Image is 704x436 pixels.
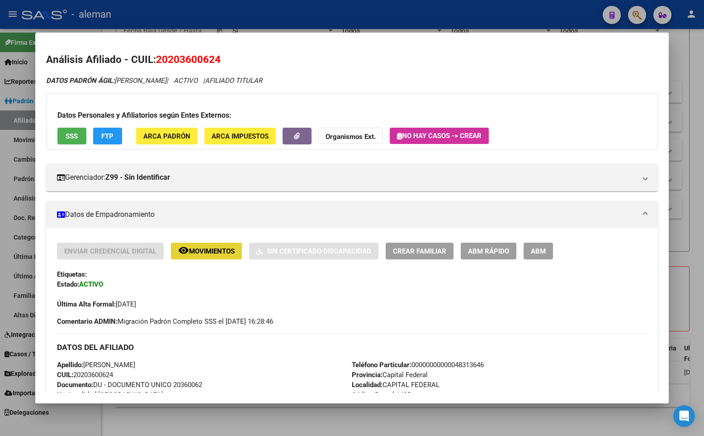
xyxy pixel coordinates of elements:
[326,133,376,141] strong: Organismos Ext.
[57,316,273,326] span: Migración Padrón Completo SSS el [DATE] 16:28:46
[156,53,221,65] span: 20203600624
[249,243,378,259] button: Sin Certificado Discapacidad
[46,77,166,85] span: [PERSON_NAME]
[352,361,484,369] span: 00000000000048313646
[204,128,276,144] button: ARCA Impuestos
[352,381,439,389] span: CAPITAL FEDERAL
[57,361,135,369] span: [PERSON_NAME]
[101,132,113,140] span: FTP
[57,342,647,352] h3: DATOS DEL AFILIADO
[393,247,446,255] span: Crear Familiar
[57,361,83,369] strong: Apellido:
[212,132,269,140] span: ARCA Impuestos
[57,371,113,379] span: 20203600624
[205,77,262,85] span: AFILIADO TITULAR
[352,371,383,379] strong: Provincia:
[531,247,546,255] span: ABM
[64,247,156,255] span: Enviar Credencial Digital
[57,243,164,259] button: Enviar Credencial Digital
[105,172,170,183] strong: Z99 - Sin Identificar
[66,132,78,140] span: SSS
[46,164,658,191] mat-expansion-panel-header: Gerenciador:Z99 - Sin Identificar
[352,381,383,389] strong: Localidad:
[57,317,118,326] strong: Comentario ADMIN:
[57,209,636,220] mat-panel-title: Datos de Empadronamiento
[673,405,695,427] div: Open Intercom Messenger
[57,128,86,144] button: SSS
[386,243,454,259] button: Crear Familiar
[397,132,482,140] span: No hay casos -> Crear
[93,128,122,144] button: FTP
[57,172,636,183] mat-panel-title: Gerenciador:
[46,52,658,67] h2: Análisis Afiliado - CUIL:
[57,300,136,308] span: [DATE]
[57,391,163,399] span: [GEOGRAPHIC_DATA]
[468,247,509,255] span: ABM Rápido
[267,247,371,255] span: Sin Certificado Discapacidad
[57,391,98,399] strong: Nacionalidad:
[57,381,202,389] span: DU - DOCUMENTO UNICO 20360062
[143,132,190,140] span: ARCA Padrón
[461,243,516,259] button: ABM Rápido
[46,201,658,228] mat-expansion-panel-header: Datos de Empadronamiento
[46,77,114,85] strong: DATOS PADRÓN ÁGIL:
[57,300,116,308] strong: Última Alta Formal:
[189,247,235,255] span: Movimientos
[57,280,79,288] strong: Estado:
[57,110,647,121] h3: Datos Personales y Afiliatorios según Entes Externos:
[318,128,383,144] button: Organismos Ext.
[57,371,73,379] strong: CUIL:
[352,361,411,369] strong: Teléfono Particular:
[178,245,189,256] mat-icon: remove_red_eye
[57,270,87,278] strong: Etiquetas:
[79,280,103,288] strong: ACTIVO
[171,243,242,259] button: Movimientos
[352,371,428,379] span: Capital Federal
[352,391,411,399] span: 1425
[352,391,396,399] strong: Código Postal:
[524,243,553,259] button: ABM
[57,381,93,389] strong: Documento:
[136,128,198,144] button: ARCA Padrón
[390,128,489,144] button: No hay casos -> Crear
[46,77,262,85] i: | ACTIVO |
